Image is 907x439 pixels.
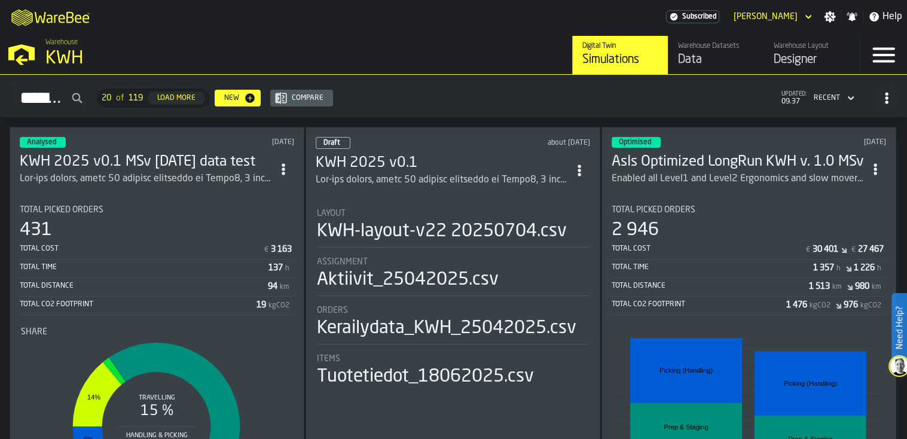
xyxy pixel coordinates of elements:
div: Total Time [612,263,813,272]
div: KWH 2025 v0.1 [316,154,569,173]
div: Tuotetiedot_18062025.csv [317,366,534,388]
span: 20 [102,93,111,103]
div: 431 [20,219,52,241]
div: Designer [774,51,850,68]
span: 119 [129,93,143,103]
div: Kerailydata_KWH_25042025.csv [317,318,576,339]
a: link-to-/wh/i/4fb45246-3b77-4bb5-b880-c337c3c5facb/designer [764,36,859,74]
span: kgCO2 [810,301,830,310]
div: Total Cost [20,245,262,253]
div: Title [317,354,589,364]
span: Assignment [317,257,368,267]
div: Title [612,205,886,215]
div: status-3 2 [612,137,661,148]
div: Stat Value [271,245,292,254]
a: link-to-/wh/i/4fb45246-3b77-4bb5-b880-c337c3c5facb/settings/billing [666,10,719,23]
div: Total Distance [20,282,268,290]
div: Title [21,327,293,337]
a: link-to-/wh/i/4fb45246-3b77-4bb5-b880-c337c3c5facb/data [668,36,764,74]
div: DropdownMenuValue-Mikael Svennas [734,12,798,22]
div: Lor-ips dolors, ametc 50 adipisc elitseddo ei Tempo8, 3 inc 7. Utl etdolor magnaaliqu Enimadmini ... [316,173,569,187]
span: km [280,283,289,291]
div: Load More [152,94,200,102]
div: Lor-ips dolors, ametc 50 adipisc elitseddo ei Tempo8, 3 inc 7. Utl etdolor magnaaliqu Enimadmini ... [20,172,273,186]
div: Total CO2 Footprint [612,300,786,309]
div: Stat Value [813,263,834,273]
span: Orders [317,306,348,315]
div: Warehouse Layout [774,42,850,50]
div: Stat Value [844,300,858,310]
div: Title [20,205,294,215]
div: KWH 2025 v0.1 MSv 7.8.25 data test [20,153,273,172]
h3: AsIs Optimized LongRun KWH v. 1.0 MSv [612,153,865,172]
span: h [836,264,841,273]
div: Menu Subscription [666,10,719,23]
div: Title [317,209,589,218]
div: status-0 2 [316,137,350,149]
span: Layout [317,209,346,218]
div: Total CO2 Footprint [20,300,256,309]
span: of [116,93,124,103]
button: button-Compare [270,90,333,106]
label: button-toggle-Notifications [841,11,863,23]
div: Stat Value [854,263,875,273]
span: 09.37 [781,97,807,106]
span: Subscribed [682,13,716,21]
div: Enabled all Level1 and Level2 Ergonomics and slow movers to 2nd level only Bay contraints On Upda... [612,172,865,186]
span: Help [882,10,902,24]
section: card-SimulationDashboardCard-draft [316,197,590,390]
div: Stat Value [809,282,830,291]
div: Stat Value [858,245,884,254]
div: Lay-out update, added 33 missing locations in Halli3, 4 and 5. Opt without allocation Highmovers ... [316,173,569,187]
div: stat-Orders [317,306,589,345]
div: Digital Twin [582,42,658,50]
div: 2 946 [612,219,659,241]
button: button-Load More [148,92,205,105]
div: DropdownMenuValue-4 [814,94,840,102]
label: Need Help? [893,294,906,361]
div: Stat Value [268,282,277,291]
span: € [264,246,268,254]
div: Aktiivit_25042025.csv [317,269,499,291]
div: stat-Total Picked Orders [612,205,886,315]
div: Warehouse Datasets [678,42,754,50]
span: kgCO2 [268,301,289,310]
span: Warehouse [45,38,78,47]
span: Share [21,327,47,337]
div: Updated: 13/08/2025, 10.01.49 Created: 08/08/2025, 11.21.56 [181,138,294,147]
div: stat-Assignment [317,257,589,296]
div: Updated: 04/07/2025, 12.32.32 Created: 30/06/2025, 14.43.59 [472,139,591,147]
div: DropdownMenuValue-4 [809,91,857,105]
div: stat-Layout [317,209,589,248]
div: New [219,94,244,102]
div: ButtonLoadMore-Load More-Prev-First-Last [92,89,215,108]
span: h [285,264,289,273]
span: Optimised [619,139,651,146]
h3: KWH 2025 v0.1 MSv [DATE] data test [20,153,273,172]
label: button-toggle-Menu [860,36,907,74]
span: Analysed [27,139,56,146]
div: KWH-layout-v22 20250704.csv [317,221,567,242]
div: Total Cost [612,245,804,253]
div: stat-Total Picked Orders [20,205,294,315]
div: Updated: 12/06/2025, 10.49.51 Created: 29/05/2024, 11.13.08 [775,138,887,147]
div: Total Time [20,263,268,272]
div: DropdownMenuValue-Mikael Svennas [729,10,814,24]
span: h [877,264,881,273]
div: Total Distance [612,282,809,290]
span: Items [317,354,340,364]
div: Title [317,306,589,315]
div: Stat Value [256,300,266,310]
div: Title [317,257,589,267]
span: km [832,283,842,291]
span: € [851,246,856,254]
label: button-toggle-Help [863,10,907,24]
span: updated: [781,91,807,97]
